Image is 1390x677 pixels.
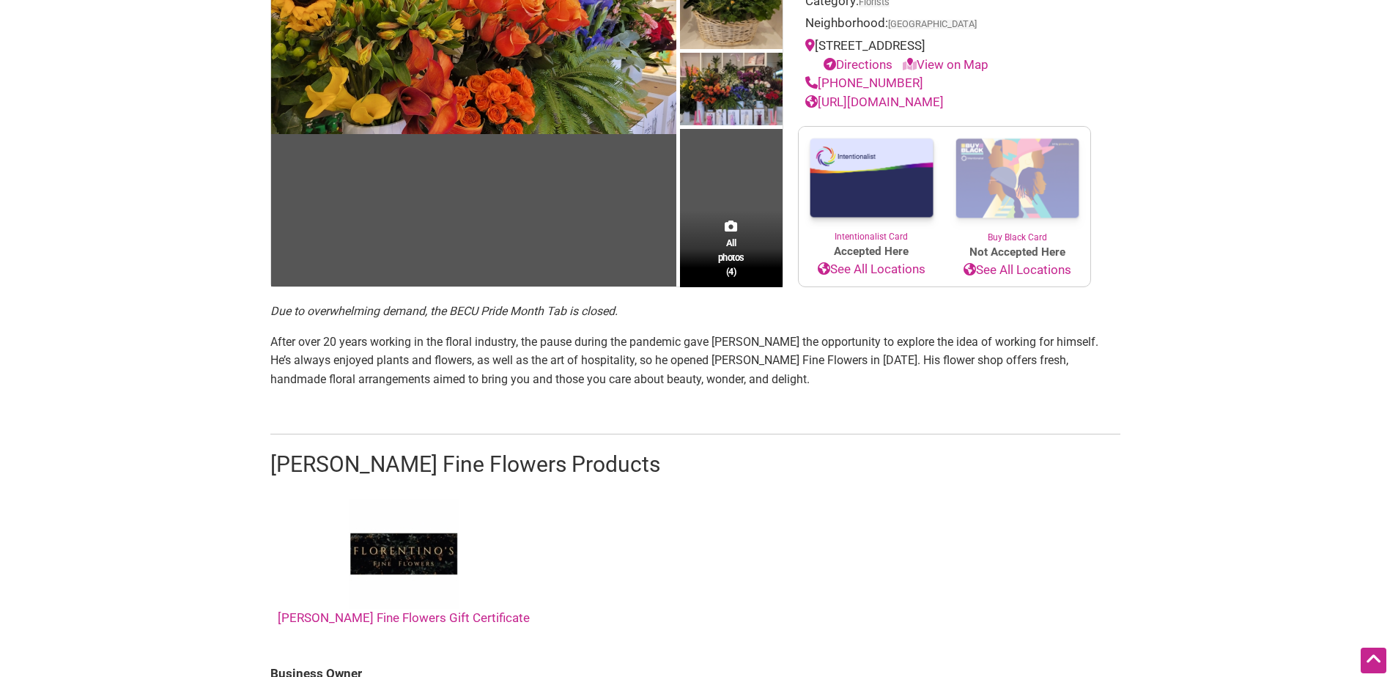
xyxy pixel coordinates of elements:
[944,244,1090,261] span: Not Accepted Here
[944,127,1090,231] img: Buy Black Card
[805,37,1084,74] div: [STREET_ADDRESS]
[270,304,618,318] em: Due to overwhelming demand, the BECU Pride Month Tab is closed.
[805,14,1084,37] div: Neighborhood:
[888,20,977,29] span: [GEOGRAPHIC_DATA]
[805,95,944,109] a: [URL][DOMAIN_NAME]
[1361,648,1386,673] div: Scroll Back to Top
[824,57,892,72] a: Directions
[903,57,988,72] a: View on Map
[799,243,944,260] span: Accepted Here
[799,127,944,243] a: Intentionalist Card
[799,260,944,279] a: See All Locations
[799,127,944,230] img: Intentionalist Card
[805,75,923,90] a: [PHONE_NUMBER]
[680,53,783,129] img: Florentino's Fine Flowers
[718,236,744,278] span: All photos (4)
[944,127,1090,244] a: Buy Black Card
[270,449,1120,480] h2: [PERSON_NAME] Fine Flowers Products
[944,261,1090,280] a: See All Locations
[270,333,1120,389] p: After over 20 years working in the floral industry, the pause during the pandemic gave [PERSON_NA...
[278,499,530,625] a: [PERSON_NAME] Fine Flowers Gift Certificate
